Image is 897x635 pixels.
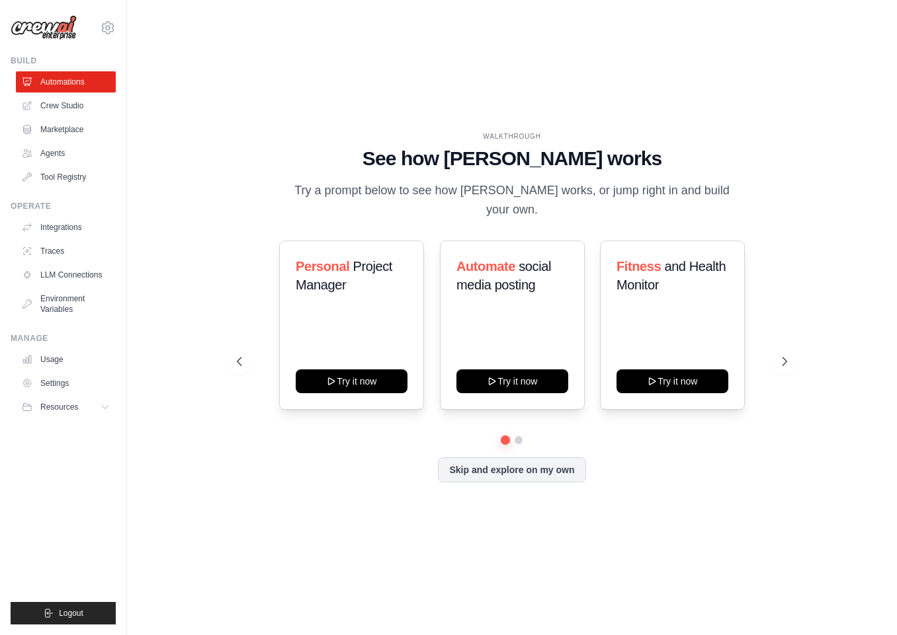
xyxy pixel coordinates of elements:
span: Automate [456,259,515,274]
span: Resources [40,402,78,412]
a: Marketplace [16,119,116,140]
div: WALKTHROUGH [237,131,787,141]
a: Settings [16,373,116,394]
span: social media posting [456,259,551,292]
p: Try a prompt below to see how [PERSON_NAME] works, or jump right in and build your own. [290,181,734,220]
button: Try it now [456,369,568,393]
div: Build [11,56,116,66]
a: Usage [16,349,116,370]
button: Resources [16,396,116,418]
a: Tool Registry [16,167,116,188]
a: Automations [16,71,116,93]
a: Agents [16,143,116,164]
a: Crew Studio [16,95,116,116]
a: Integrations [16,217,116,238]
span: Logout [59,608,83,618]
span: Project Manager [296,259,392,292]
a: Environment Variables [16,288,116,320]
button: Try it now [617,369,728,393]
div: Operate [11,201,116,211]
button: Try it now [296,369,407,393]
span: Personal [296,259,349,274]
a: Traces [16,241,116,262]
button: Logout [11,602,116,624]
h1: See how [PERSON_NAME] works [237,147,787,170]
span: and Health Monitor [617,259,726,292]
a: LLM Connections [16,264,116,285]
button: Skip and explore on my own [438,457,585,482]
img: Logo [11,15,77,40]
div: Manage [11,333,116,344]
span: Fitness [617,259,661,274]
